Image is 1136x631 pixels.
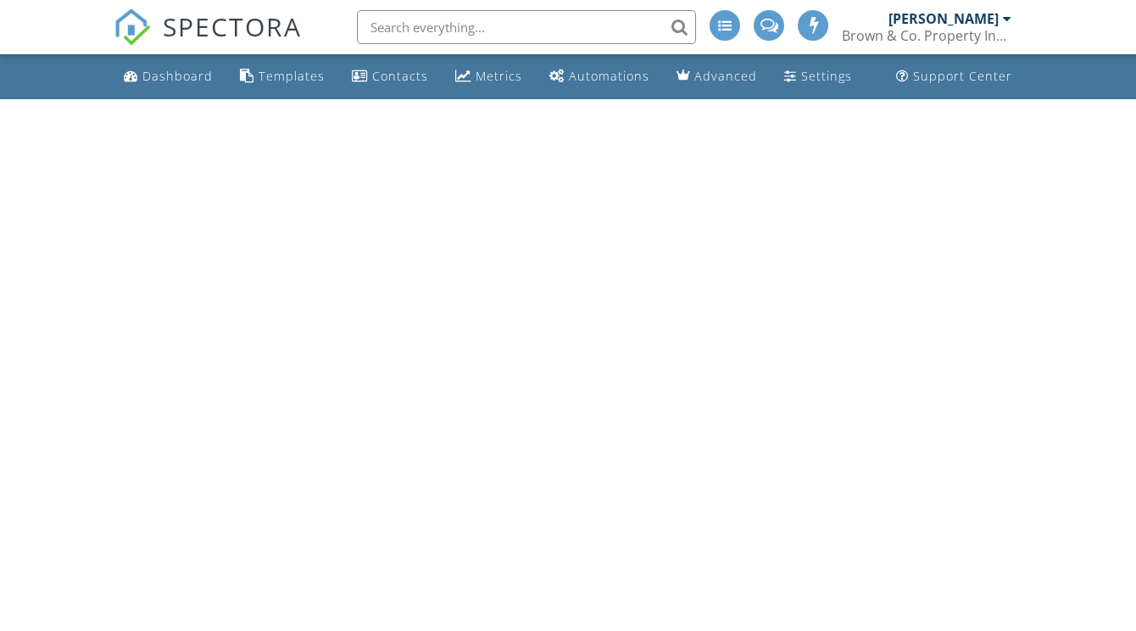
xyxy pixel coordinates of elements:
a: Dashboard [117,61,220,92]
span: SPECTORA [163,8,302,44]
a: Templates [233,61,331,92]
a: Settings [777,61,859,92]
div: Settings [801,68,852,84]
div: Advanced [694,68,757,84]
div: [PERSON_NAME] [888,10,999,27]
a: Metrics [448,61,529,92]
div: Contacts [372,68,428,84]
div: Brown & Co. Property Inspections [842,27,1011,44]
input: Search everything... [357,10,696,44]
div: Metrics [476,68,522,84]
div: Support Center [913,68,1012,84]
div: Templates [259,68,325,84]
a: SPECTORA [114,23,302,59]
a: Contacts [345,61,435,92]
div: Automations [569,68,649,84]
div: Dashboard [142,68,213,84]
a: Support Center [889,61,1019,92]
img: The Best Home Inspection Software - Spectora [114,8,151,46]
a: Advanced [670,61,764,92]
a: Automations (Advanced) [543,61,656,92]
